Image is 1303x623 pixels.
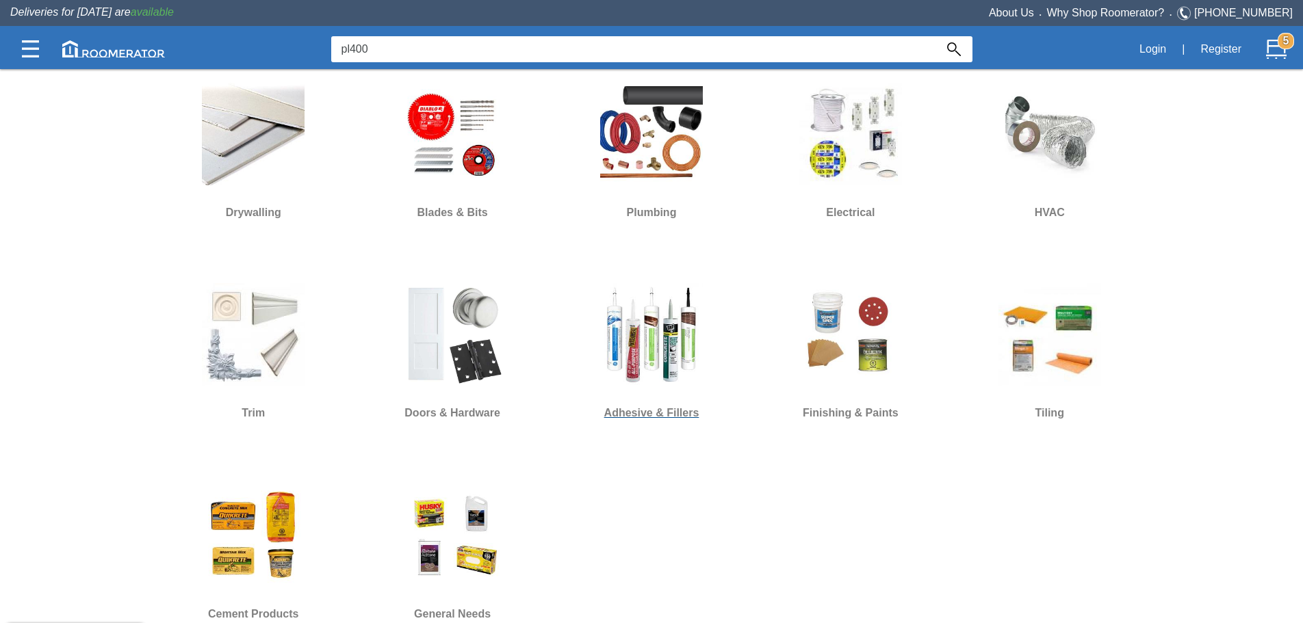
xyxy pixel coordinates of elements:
h6: Cement Products [168,605,339,623]
img: Cart.svg [1266,39,1287,59]
a: Electrical [765,72,936,230]
h6: Finishing & Paints [765,404,936,422]
img: Finishing_&_Paints.jpg [799,283,902,386]
img: Moulding_&_Millwork.jpg [202,283,305,386]
span: Deliveries for [DATE] are [10,6,174,18]
a: Finishing & Paints [765,273,936,430]
button: Login [1132,35,1174,64]
h6: Adhesive & Fillers [566,404,737,422]
strong: 5 [1278,33,1294,49]
a: Adhesive & Fillers [566,273,737,430]
img: roomerator-logo.svg [62,40,165,57]
a: Blades & Bits [367,72,538,230]
span: available [131,6,174,18]
input: Search...? [331,36,936,62]
a: HVAC [964,72,1135,230]
h6: Plumbing [566,204,737,222]
img: GeneralNeeds.jpg [401,484,504,587]
img: HVAC.jpg [998,83,1101,185]
h6: Doors & Hardware [367,404,538,422]
a: Doors & Hardware [367,273,538,430]
img: Plumbing.jpg [600,83,703,185]
img: Categories.svg [22,40,39,57]
h6: Tiling [964,404,1135,422]
h6: HVAC [964,204,1135,222]
img: Telephone.svg [1177,5,1194,22]
a: About Us [989,7,1034,18]
img: Caulking.jpg [600,283,703,386]
img: DH.jpg [401,283,504,386]
button: Register [1193,35,1249,64]
h6: Trim [168,404,339,422]
img: Drywall.jpg [202,83,305,185]
div: | [1174,34,1193,64]
a: [PHONE_NUMBER] [1194,7,1293,18]
img: Blades-&-Bits.jpg [401,83,504,185]
h6: Electrical [765,204,936,222]
img: Search_Icon.svg [947,42,961,56]
a: Why Shop Roomerator? [1047,7,1165,18]
img: CMC.jpg [202,484,305,587]
a: Trim [168,273,339,430]
img: Tiling.jpg [998,283,1101,386]
a: Drywalling [168,72,339,230]
span: • [1164,12,1177,18]
h6: Drywalling [168,204,339,222]
h6: Blades & Bits [367,204,538,222]
h6: General Needs [367,605,538,623]
img: Electrical.jpg [799,83,902,185]
a: Tiling [964,273,1135,430]
span: • [1034,12,1047,18]
a: Plumbing [566,72,737,230]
